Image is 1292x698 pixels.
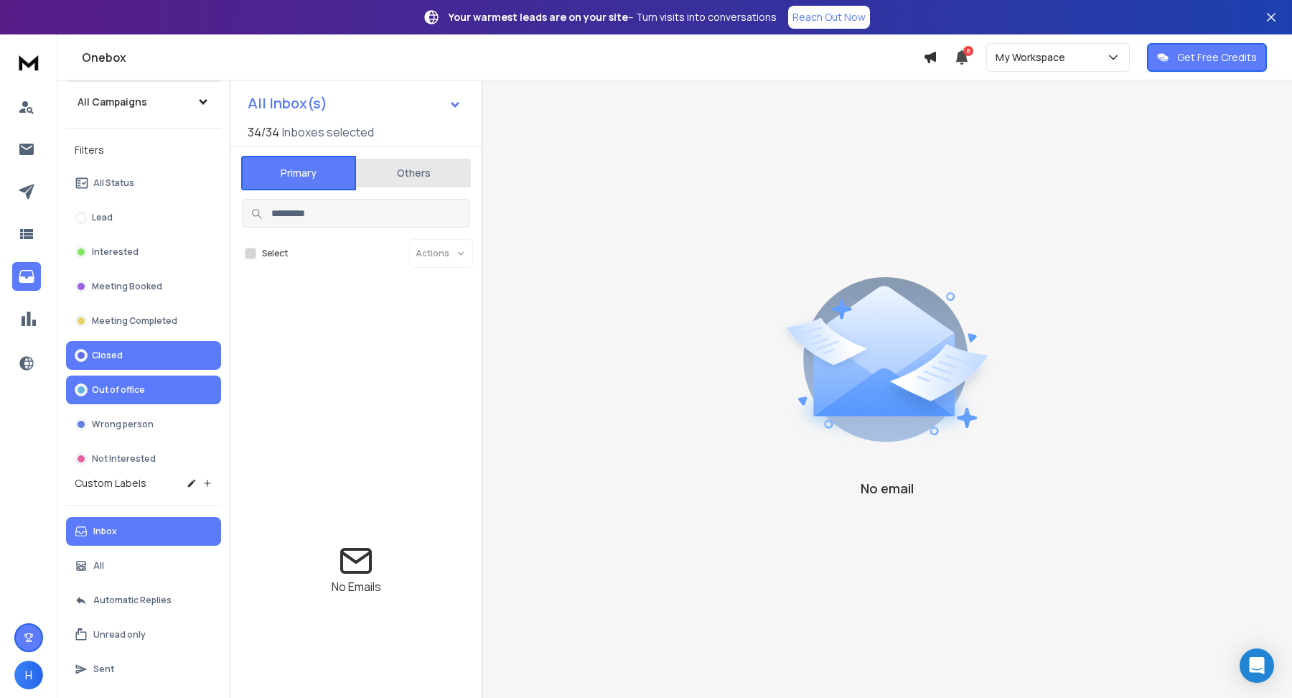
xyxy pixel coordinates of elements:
[66,655,221,684] button: Sent
[75,476,146,490] h3: Custom Labels
[78,95,147,109] h1: All Campaigns
[92,246,139,258] p: Interested
[93,629,146,641] p: Unread only
[14,661,43,689] button: H
[66,341,221,370] button: Closed
[93,560,104,572] p: All
[332,578,381,595] p: No Emails
[66,620,221,649] button: Unread only
[262,248,288,259] label: Select
[92,453,156,465] p: Not Interested
[963,46,973,56] span: 8
[248,96,327,111] h1: All Inbox(s)
[92,315,177,327] p: Meeting Completed
[92,384,145,396] p: Out of office
[282,124,374,141] h3: Inboxes selected
[66,586,221,615] button: Automatic Replies
[66,203,221,232] button: Lead
[66,376,221,404] button: Out of office
[66,307,221,335] button: Meeting Completed
[92,350,123,361] p: Closed
[92,212,113,223] p: Lead
[66,140,221,160] h3: Filters
[236,89,473,118] button: All Inbox(s)
[66,272,221,301] button: Meeting Booked
[356,157,471,189] button: Others
[1240,648,1274,683] div: Open Intercom Messenger
[996,50,1071,65] p: My Workspace
[93,526,117,537] p: Inbox
[66,552,221,580] button: All
[93,664,114,675] p: Sent
[788,6,870,29] a: Reach Out Now
[861,478,914,498] p: No email
[66,169,221,197] button: All Status
[449,10,777,24] p: – Turn visits into conversations
[248,124,279,141] span: 34 / 34
[66,445,221,473] button: Not Interested
[92,419,154,430] p: Wrong person
[93,595,172,606] p: Automatic Replies
[66,410,221,439] button: Wrong person
[14,49,43,75] img: logo
[449,10,628,24] strong: Your warmest leads are on your site
[66,88,221,116] button: All Campaigns
[66,517,221,546] button: Inbox
[1177,50,1257,65] p: Get Free Credits
[82,49,923,66] h1: Onebox
[93,177,134,189] p: All Status
[241,156,356,190] button: Primary
[66,238,221,266] button: Interested
[792,10,866,24] p: Reach Out Now
[92,281,162,292] p: Meeting Booked
[1147,43,1267,72] button: Get Free Credits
